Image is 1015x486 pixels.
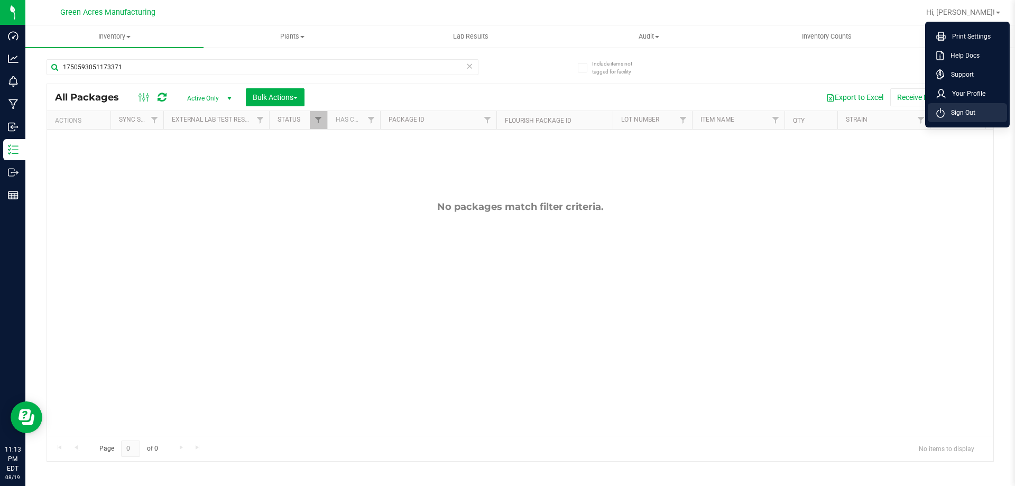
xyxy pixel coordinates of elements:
iframe: Resource center [11,401,42,433]
a: Lab Results [382,25,560,48]
span: Hi, [PERSON_NAME]! [926,8,995,16]
div: Actions [55,117,106,124]
a: Flourish Package ID [505,117,571,124]
span: Sign Out [945,107,975,118]
th: Has COA [327,111,380,130]
a: Lot Number [621,116,659,123]
p: 08/19 [5,473,21,481]
a: Filter [767,111,785,129]
span: All Packages [55,91,130,103]
span: Inventory Counts [788,32,866,41]
span: Page of 0 [90,441,167,457]
div: No packages match filter criteria. [47,201,993,213]
inline-svg: Outbound [8,167,19,178]
a: Filter [912,111,930,129]
a: Audit [560,25,738,48]
inline-svg: Analytics [8,53,19,64]
button: Export to Excel [819,88,890,106]
span: Green Acres Manufacturing [60,8,155,17]
li: Sign Out [928,103,1007,122]
a: External Lab Test Result [172,116,255,123]
span: Audit [560,32,737,41]
a: Package ID [389,116,425,123]
span: Support [945,69,974,80]
span: Include items not tagged for facility [592,60,645,76]
a: Filter [479,111,496,129]
a: Support [936,69,1003,80]
a: Filter [252,111,269,129]
p: 11:13 PM EDT [5,445,21,473]
button: Receive Non-Cannabis [890,88,977,106]
inline-svg: Reports [8,190,19,200]
a: Item Name [700,116,734,123]
a: Inventory [25,25,204,48]
input: Search Package ID, Item Name, SKU, Lot or Part Number... [47,59,478,75]
inline-svg: Monitoring [8,76,19,87]
a: Filter [675,111,692,129]
a: Status [278,116,300,123]
a: Filter [363,111,380,129]
span: Clear [466,59,473,73]
span: Print Settings [946,31,991,42]
span: No items to display [910,441,983,456]
inline-svg: Inbound [8,122,19,132]
span: Inventory [25,32,204,41]
a: Filter [146,111,163,129]
span: Help Docs [944,50,980,61]
a: Qty [793,117,805,124]
span: Lab Results [439,32,503,41]
a: Help Docs [936,50,1003,61]
a: Strain [846,116,868,123]
a: Filter [310,111,327,129]
button: Bulk Actions [246,88,304,106]
a: Inventory Counts [738,25,916,48]
a: Sync Status [119,116,160,123]
inline-svg: Dashboard [8,31,19,41]
a: Plants [204,25,382,48]
span: Plants [204,32,381,41]
span: Bulk Actions [253,93,298,102]
inline-svg: Inventory [8,144,19,155]
inline-svg: Manufacturing [8,99,19,109]
span: Your Profile [946,88,985,99]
